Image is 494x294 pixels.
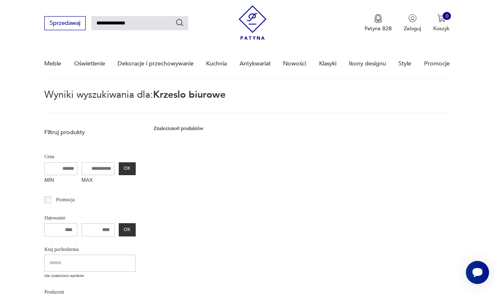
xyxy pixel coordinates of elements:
p: Zaloguj [404,25,421,32]
p: Kraj pochodzenia [44,246,136,254]
img: Ikona medalu [374,14,382,23]
button: Zaloguj [404,14,421,32]
img: Patyna - sklep z meblami i dekoracjami vintage [239,2,266,43]
a: Style [398,49,411,78]
button: Sprzedawaj [44,16,85,30]
button: 0Koszyk [433,14,450,32]
a: Promocje [424,49,450,78]
label: MAX [82,175,115,187]
button: OK [119,223,136,236]
a: Dekoracje i przechowywanie [118,49,194,78]
a: Ikony designu [349,49,386,78]
label: MIN [44,175,77,187]
p: Wyniki wyszukiwania dla: [44,91,449,112]
a: Klasyki [319,49,336,78]
p: Koszyk [433,25,450,32]
p: Patyna B2B [365,25,392,32]
button: Szukaj [175,19,185,28]
p: Cena [44,153,136,161]
a: Oświetlenie [74,49,105,78]
a: Meble [44,49,61,78]
div: 0 [443,12,451,20]
button: OK [119,162,136,176]
a: Ikona medaluPatyna B2B [365,14,392,32]
iframe: Smartsupp widget button [466,261,489,284]
a: Nowości [283,49,306,78]
a: Sprzedawaj [44,21,85,26]
p: Nie znaleziono wyników [44,273,136,279]
img: Ikona koszyka [437,14,446,22]
p: Filtruj produkty [44,128,136,137]
button: Patyna B2B [365,14,392,32]
a: Kuchnia [206,49,227,78]
a: Antykwariat [240,49,271,78]
p: Promocja [56,196,75,204]
div: Znaleziono 0 produktów [153,125,204,133]
img: Ikonka użytkownika [408,14,417,22]
p: Datowanie [44,214,136,222]
span: Krzeslo biurowe [153,88,225,101]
